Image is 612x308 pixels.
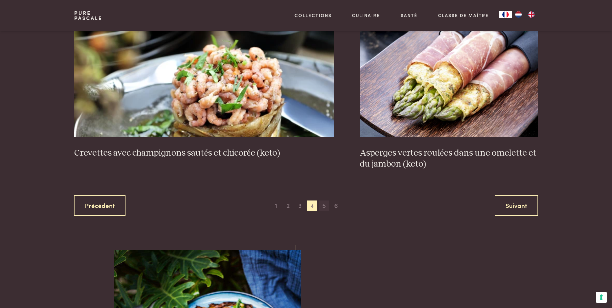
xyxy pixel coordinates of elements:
[319,200,329,211] span: 5
[74,10,102,21] a: PurePascale
[74,8,334,137] img: Crevettes avec champignons sautés et chicorée (keto)
[499,11,538,18] aside: Language selected: Français
[512,11,525,18] a: NL
[307,200,317,211] span: 4
[74,8,334,159] a: Crevettes avec champignons sautés et chicorée (keto) Crevettes avec champignons sautés et chicoré...
[271,200,281,211] span: 1
[360,148,538,170] h3: Asperges vertes roulées dans une omelette et du jambon (keto)
[499,11,512,18] div: Language
[596,292,607,303] button: Vos préférences en matière de consentement pour les technologies de suivi
[438,12,489,19] a: Classe de maître
[283,200,293,211] span: 2
[401,12,417,19] a: Santé
[495,195,538,216] a: Suivant
[360,8,538,137] img: Asperges vertes roulées dans une omelette et du jambon (keto)
[295,200,305,211] span: 3
[74,195,125,216] a: Précédent
[295,12,332,19] a: Collections
[74,148,334,159] h3: Crevettes avec champignons sautés et chicorée (keto)
[525,11,538,18] a: EN
[499,11,512,18] a: FR
[352,12,380,19] a: Culinaire
[360,8,538,170] a: Asperges vertes roulées dans une omelette et du jambon (keto) Asperges vertes roulées dans une om...
[512,11,538,18] ul: Language list
[331,200,341,211] span: 6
